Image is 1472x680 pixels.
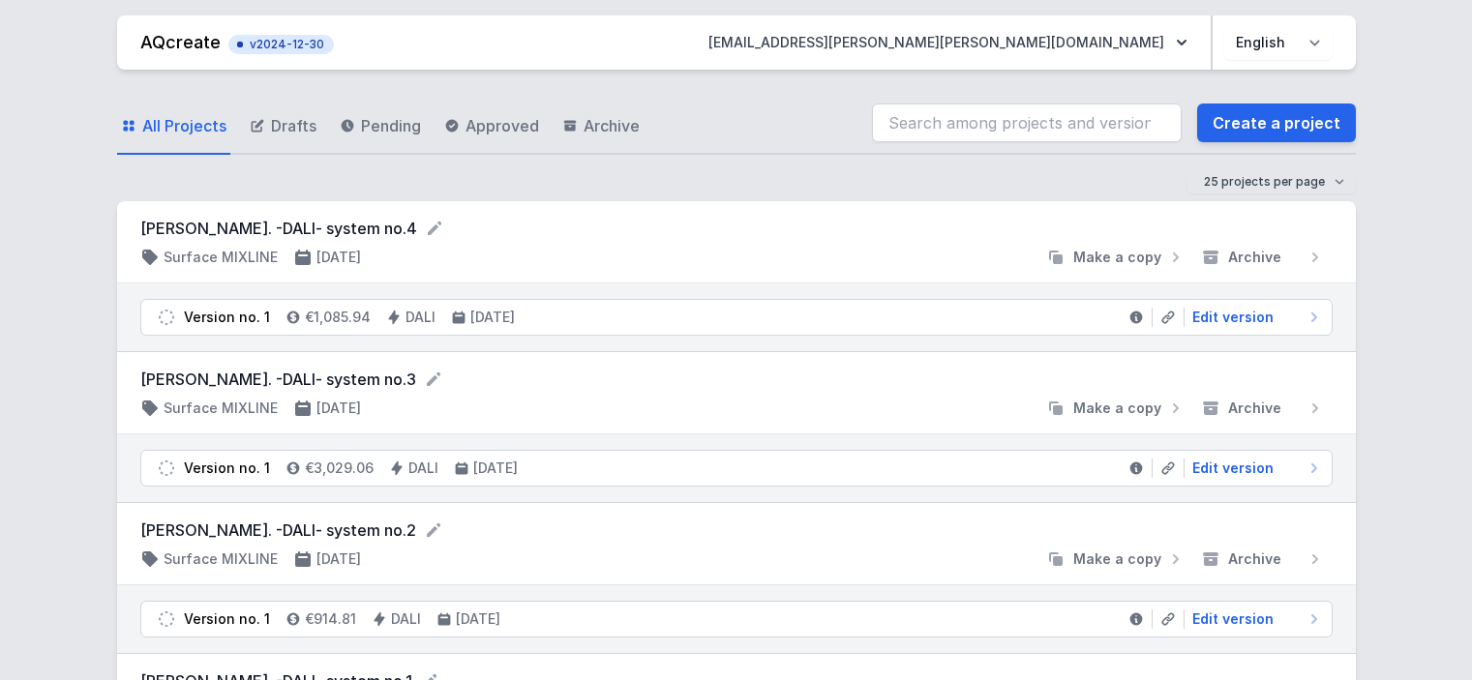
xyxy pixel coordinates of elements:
[157,609,176,629] img: draft.svg
[305,609,356,629] h4: €914.81
[584,114,640,137] span: Archive
[1185,308,1324,327] a: Edit version
[456,609,500,629] h4: [DATE]
[238,37,324,52] span: v2024-12-30
[1224,25,1333,60] select: Choose language
[142,114,226,137] span: All Projects
[424,370,443,389] button: Rename project
[440,99,543,155] a: Approved
[406,308,436,327] h4: DALI
[1038,248,1193,267] button: Make a copy
[164,399,278,418] h4: Surface MIXLINE
[157,308,176,327] img: draft.svg
[1185,609,1324,629] a: Edit version
[391,609,421,629] h4: DALI
[305,458,374,478] h4: €3,029.06
[316,248,361,267] h4: [DATE]
[140,368,1333,391] form: [PERSON_NAME]. -DALI- system no.3
[558,99,644,155] a: Archive
[117,99,230,155] a: All Projects
[1193,549,1333,569] button: Archive
[164,549,278,569] h4: Surface MIXLINE
[316,549,361,569] h4: [DATE]
[271,114,316,137] span: Drafts
[1193,248,1333,267] button: Archive
[1228,549,1281,569] span: Archive
[1038,549,1193,569] button: Make a copy
[246,99,320,155] a: Drafts
[693,25,1203,60] button: [EMAIL_ADDRESS][PERSON_NAME][PERSON_NAME][DOMAIN_NAME]
[1073,399,1161,418] span: Make a copy
[1073,248,1161,267] span: Make a copy
[1192,458,1274,478] span: Edit version
[872,103,1182,142] input: Search among projects and versions...
[316,399,361,418] h4: [DATE]
[1192,609,1274,629] span: Edit version
[470,308,515,327] h4: [DATE]
[184,308,270,327] div: Version no. 1
[1185,458,1324,478] a: Edit version
[408,458,438,478] h4: DALI
[466,114,539,137] span: Approved
[1228,399,1281,418] span: Archive
[164,248,278,267] h4: Surface MIXLINE
[361,114,421,137] span: Pending
[140,32,221,52] a: AQcreate
[228,31,334,54] button: v2024-12-30
[305,308,371,327] h4: €1,085.94
[1228,248,1281,267] span: Archive
[336,99,425,155] a: Pending
[140,518,1333,542] form: [PERSON_NAME]. -DALI- system no.2
[1073,549,1161,569] span: Make a copy
[1038,399,1193,418] button: Make a copy
[184,458,270,478] div: Version no. 1
[157,458,176,478] img: draft.svg
[1197,103,1356,142] a: Create a project
[140,217,1333,240] form: [PERSON_NAME]. -DALI- system no.4
[184,609,270,629] div: Version no. 1
[1193,399,1333,418] button: Archive
[425,219,444,238] button: Rename project
[424,520,443,540] button: Rename project
[473,458,518,478] h4: [DATE]
[1192,308,1274,327] span: Edit version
